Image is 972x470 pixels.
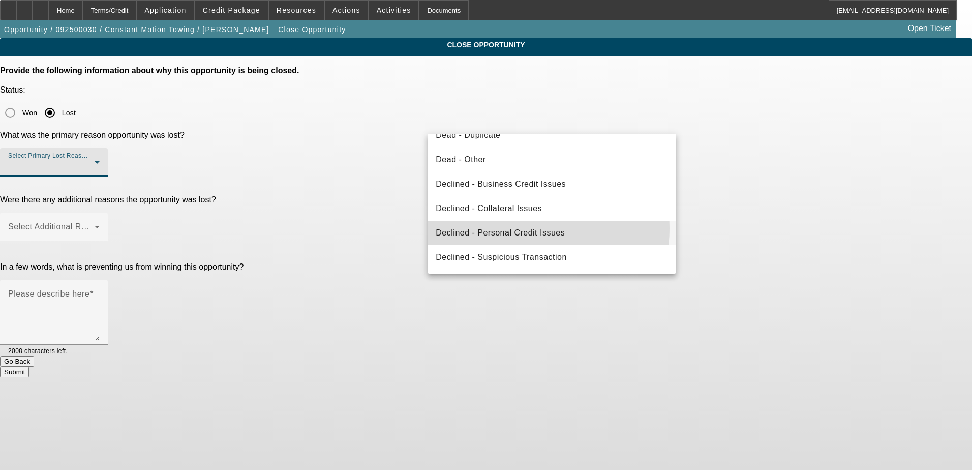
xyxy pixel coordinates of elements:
span: Declined - Suspicious Transaction [436,251,567,263]
span: Declined - Personal Credit Issues [436,227,565,239]
span: Declined - Collateral Issues [436,202,542,215]
span: Dead - Other [436,154,485,166]
span: Dead - Duplicate [436,129,500,141]
span: Declined - Business Credit Issues [436,178,566,190]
